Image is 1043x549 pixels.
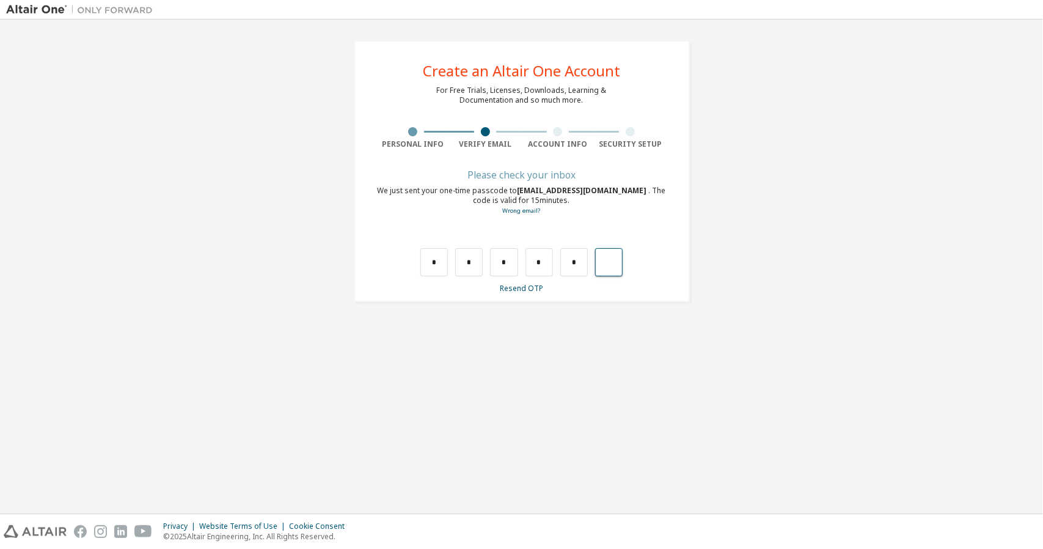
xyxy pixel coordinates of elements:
span: [EMAIL_ADDRESS][DOMAIN_NAME] [518,185,649,196]
img: facebook.svg [74,525,87,538]
div: We just sent your one-time passcode to . The code is valid for 15 minutes. [377,186,667,216]
img: linkedin.svg [114,525,127,538]
a: Resend OTP [500,283,543,293]
div: Personal Info [377,139,450,149]
img: instagram.svg [94,525,107,538]
img: youtube.svg [134,525,152,538]
div: Create an Altair One Account [423,64,620,78]
div: Verify Email [449,139,522,149]
div: Security Setup [594,139,667,149]
div: Website Terms of Use [199,521,289,531]
img: Altair One [6,4,159,16]
div: Cookie Consent [289,521,352,531]
p: © 2025 Altair Engineering, Inc. All Rights Reserved. [163,531,352,542]
div: Please check your inbox [377,171,667,179]
div: For Free Trials, Licenses, Downloads, Learning & Documentation and so much more. [437,86,607,105]
div: Privacy [163,521,199,531]
div: Account Info [522,139,595,149]
a: Go back to the registration form [503,207,541,215]
img: altair_logo.svg [4,525,67,538]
